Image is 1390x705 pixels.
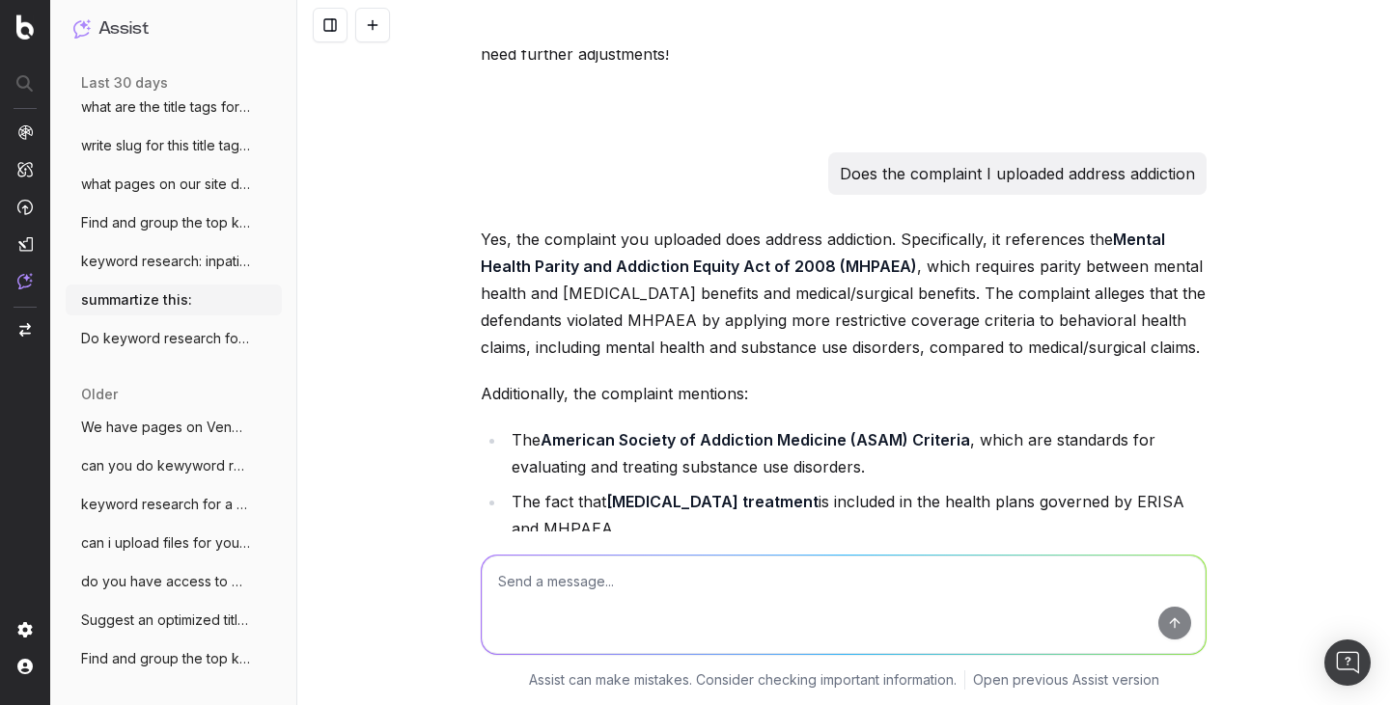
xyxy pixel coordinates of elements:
[541,430,970,449] strong: American Society of Addiction Medicine (ASAM) Criteria
[81,610,251,630] span: Suggest an optimized title and descripti
[81,97,251,117] span: what are the title tags for pages dealin
[66,130,282,161] button: write slug for this title tag: Starwood
[81,649,251,668] span: Find and group the top keywords for acco
[17,273,33,289] img: Assist
[66,92,282,122] button: what are the title tags for pages dealin
[81,73,168,93] span: last 30 days
[73,19,91,38] img: Assist
[66,605,282,636] button: Suggest an optimized title and descripti
[1324,639,1371,686] div: Open Intercom Messenger
[506,426,1207,480] li: The , which are standards for evaluating and treating substance use disorders.
[66,489,282,520] button: keyword research for a page about a mass
[66,566,282,597] button: do you have access to my SEM Rush data
[81,175,251,194] span: what pages on our site deal with shift d
[506,488,1207,542] li: The fact that is included in the health plans governed by ERISA and MHPAEA.
[66,169,282,200] button: what pages on our site deal with shift d
[66,528,282,558] button: can i upload files for you to analyze
[17,199,33,215] img: Activation
[19,323,31,337] img: Switch project
[73,15,274,42] button: Assist
[81,329,251,348] span: Do keyword research for a lawsuit invest
[66,246,282,277] button: keyword research: inpatient rehab
[66,323,282,354] button: Do keyword research for a lawsuit invest
[529,670,957,690] p: Assist can make mistakes. Consider checking important information.
[66,412,282,443] button: We have pages on Venmo and CashApp refer
[81,572,251,591] span: do you have access to my SEM Rush data
[481,230,1169,276] strong: Mental Health Parity and Addiction Equity Act of 2008 (MHPAEA)
[81,385,118,404] span: older
[81,495,251,514] span: keyword research for a page about a mass
[81,136,251,155] span: write slug for this title tag: Starwood
[17,161,33,177] img: Intelligence
[81,418,251,437] span: We have pages on Venmo and CashApp refer
[81,456,251,475] span: can you do kewyword research for this pa
[17,124,33,140] img: Analytics
[17,236,33,252] img: Studio
[98,15,149,42] h1: Assist
[81,252,251,271] span: keyword research: inpatient rehab
[481,380,1207,407] p: Additionally, the complaint mentions:
[66,643,282,674] button: Find and group the top keywords for acco
[606,492,819,511] strong: [MEDICAL_DATA] treatment
[81,213,251,232] span: Find and group the top keywords for sta
[481,226,1207,361] p: Yes, the complaint you uploaded does address addiction. Specifically, it references the , which r...
[81,290,192,310] span: summartize this:
[17,622,33,637] img: Setting
[16,14,34,40] img: Botify logo
[81,533,251,553] span: can i upload files for you to analyze
[17,659,33,674] img: My account
[66,207,282,238] button: Find and group the top keywords for sta
[840,160,1195,187] p: Does the complaint I uploaded address addiction
[66,450,282,481] button: can you do kewyword research for this pa
[66,285,282,315] button: summartize this:
[973,670,1159,690] a: Open previous Assist version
